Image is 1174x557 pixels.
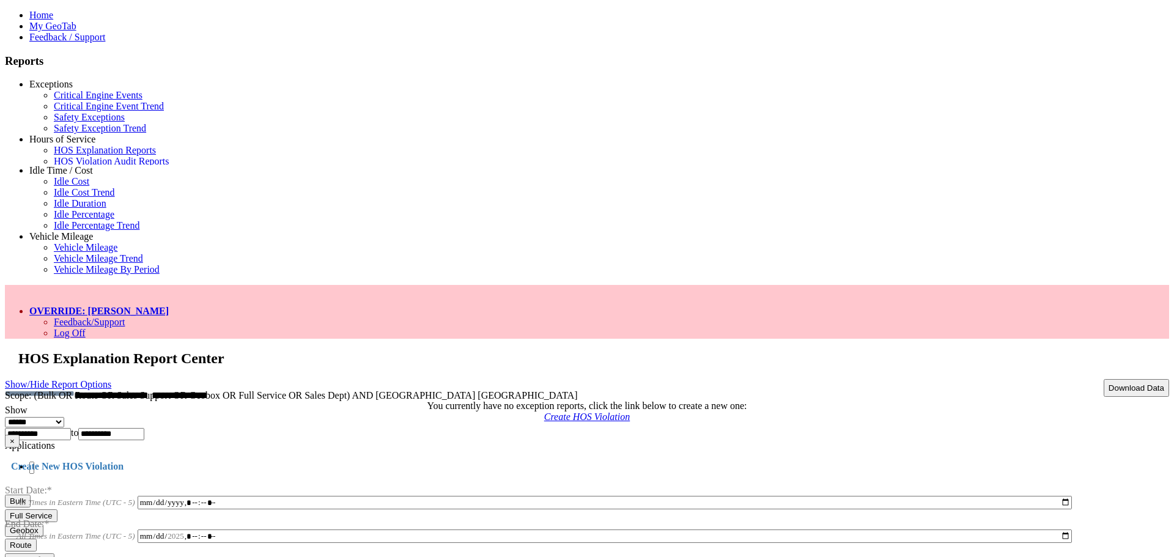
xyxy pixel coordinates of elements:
a: Vehicle Mileage [54,242,117,253]
a: Idle Percentage [54,209,114,219]
button: × [5,435,20,448]
div: You currently have no exception reports, click the link below to create a new one: [5,400,1169,411]
a: Vehicle Mileage By Period [54,264,160,275]
a: Idle Percentage Trend [54,220,139,231]
h3: Reports [5,54,1169,68]
a: My GeoTab [29,21,76,31]
a: Vehicle Mileage [29,231,93,242]
a: OVERRIDE: [PERSON_NAME] [29,306,169,316]
a: Exceptions [29,79,73,89]
span: All Times in Eastern Time (UTC - 5) [17,531,135,540]
span: Scope: (Bulk OR Route OR Sales Support OR Geobox OR Full Service OR Sales Dept) AND [GEOGRAPHIC_D... [5,390,578,400]
a: HOS Explanation Reports [54,145,156,155]
a: Show/Hide Report Options [5,376,111,393]
a: Idle Duration [54,198,106,208]
a: Feedback / Support [29,32,105,42]
label: Show [5,405,27,415]
a: Home [29,10,53,20]
a: Critical Engine Events [54,90,142,100]
a: Idle Cost [54,176,89,186]
a: Log Off [54,328,86,338]
label: Applications [5,440,55,451]
a: HOS Violation Audit Reports [54,156,169,166]
a: Safety Exception Trend [54,123,146,133]
a: Hours of Service [29,134,95,144]
label: Start Date:* [5,469,52,495]
a: Idle Time / Cost [29,165,93,175]
h4: Create New HOS Violation [5,461,1169,472]
a: Critical Engine Event Trend [54,101,164,111]
button: Route [5,539,37,551]
label: End Date:* [5,503,49,529]
span: to [71,427,78,438]
span: All Times in Eastern Time (UTC - 5) [17,498,135,507]
a: Idle Cost Trend [54,187,115,197]
h2: HOS Explanation Report Center [18,350,1169,367]
button: Download Data [1104,379,1169,397]
a: Feedback/Support [54,317,125,327]
a: Safety Exceptions [54,112,125,122]
a: Create HOS Violation [544,411,630,422]
a: Vehicle Mileage Trend [54,253,143,264]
